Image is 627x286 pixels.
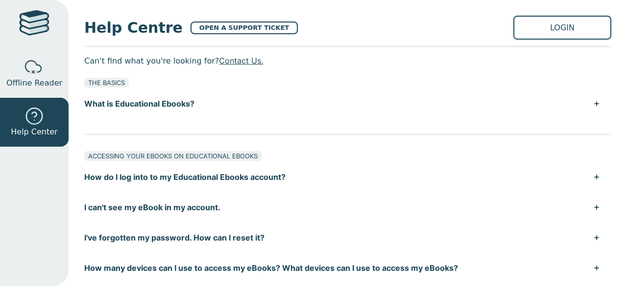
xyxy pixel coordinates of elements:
span: Offline Reader [6,77,62,89]
span: Help Centre [84,17,183,39]
p: Can't find what you're looking for? [84,53,611,68]
button: I can't see my eBook in my account. [84,192,611,222]
span: Help Center [11,126,57,138]
button: How many devices can I use to access my eBooks? What devices can I use to access my eBooks? [84,253,611,283]
button: I've forgotten my password. How can I reset it? [84,222,611,253]
a: OPEN A SUPPORT TICKET [191,22,298,34]
a: Contact Us. [219,56,263,66]
div: ACCESSING YOUR EBOOKS ON EDUCATIONAL EBOOKS [84,151,262,161]
div: THE BASICS [84,78,129,88]
button: What is Educational Ebooks? [84,88,611,119]
a: LOGIN [513,16,611,40]
button: How do I log into to my Educational Ebooks account? [84,162,611,192]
